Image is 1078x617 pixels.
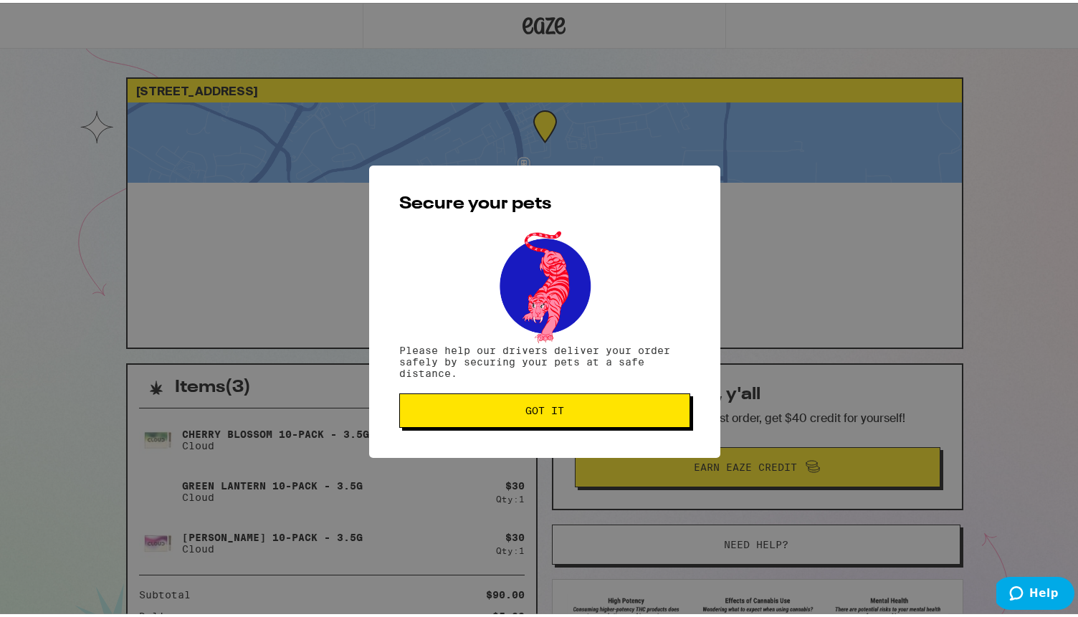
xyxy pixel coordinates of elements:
h2: Secure your pets [399,193,690,210]
iframe: Opens a widget where you can find more information [996,574,1074,610]
span: Got it [525,403,564,413]
button: Got it [399,391,690,425]
img: pets [486,224,604,342]
p: Please help our drivers deliver your order safely by securing your pets at a safe distance. [399,342,690,376]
